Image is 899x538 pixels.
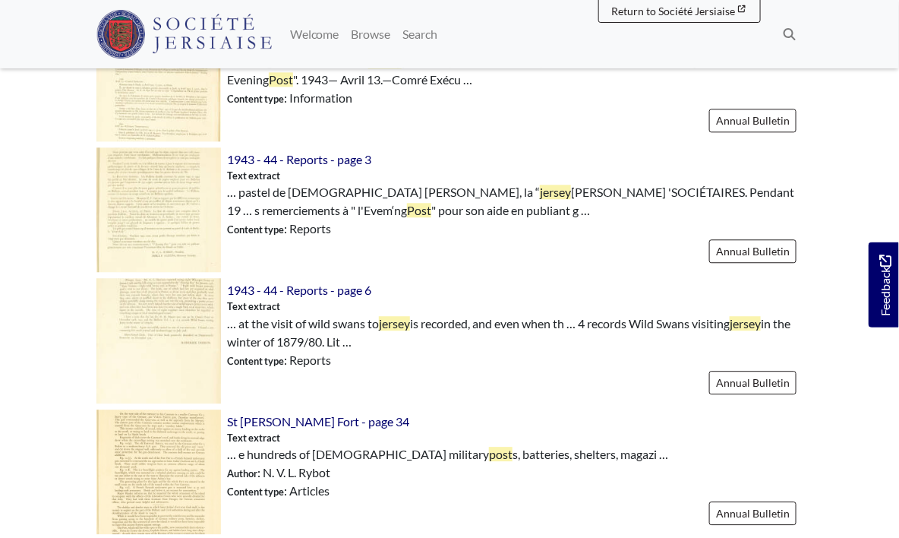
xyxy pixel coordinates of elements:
[709,239,796,263] a: Annual Bulletin
[489,447,513,461] span: post
[368,54,402,68] span: Jersey
[709,109,796,132] a: Annual Bulletin
[227,414,409,429] a: St [PERSON_NAME] Fort - page 34
[96,147,221,272] img: 1943 - 44 - Reports - page 3
[227,169,280,183] span: Text extract
[96,10,272,59] img: Société Jersiaise
[227,93,284,105] span: Content type
[397,19,444,49] a: Search
[96,278,221,403] img: 1943 - 44 - Reports - page 6
[227,299,280,314] span: Text extract
[96,6,272,62] a: Société Jersiaise logo
[227,223,284,236] span: Content type
[227,482,330,500] span: : Articles
[227,152,371,166] a: 1943 - 44 - Reports - page 3
[876,255,894,316] span: Feedback
[379,316,410,331] span: jersey
[709,371,796,394] a: Annual Bulletin
[227,467,257,479] span: Author
[227,431,280,445] span: Text extract
[869,242,899,328] a: Would you like to provide feedback?
[227,183,803,220] span: … pastel de [DEMOGRAPHIC_DATA] [PERSON_NAME], la “ [PERSON_NAME] 'SOCIÉTAIRES. Pendant 19 … s rem...
[96,17,221,141] img: 1943 - 44 - Information - page 19
[227,445,668,464] span: … e hundreds of [DEMOGRAPHIC_DATA] military s, batteries, shelters, magazi …
[227,315,803,351] span: … at the visit of wild swans to is recorded, and even when th … 4 records Wild Swans visiting in ...
[730,316,761,331] span: jersey
[269,72,293,87] span: Post
[227,89,352,107] span: : Information
[227,464,330,482] span: : N. V. L. Rybot
[227,351,331,369] span: : Reports
[611,5,735,17] span: Return to Société Jersiaise
[227,283,371,297] a: 1943 - 44 - Reports - page 6
[284,19,345,49] a: Welcome
[227,52,803,89] span: … t “ L’Agriculture en l’Ile de pendant [PERSON_NAME]—huitième siècl … ive dans le journal “ Even...
[96,410,221,534] img: St Aubin's Fort - page 34
[227,220,331,238] span: : Reports
[227,355,284,367] span: Content type
[345,19,397,49] a: Browse
[407,203,431,217] span: Post
[540,185,571,199] span: jersey
[227,486,284,498] span: Content type
[709,502,796,525] a: Annual Bulletin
